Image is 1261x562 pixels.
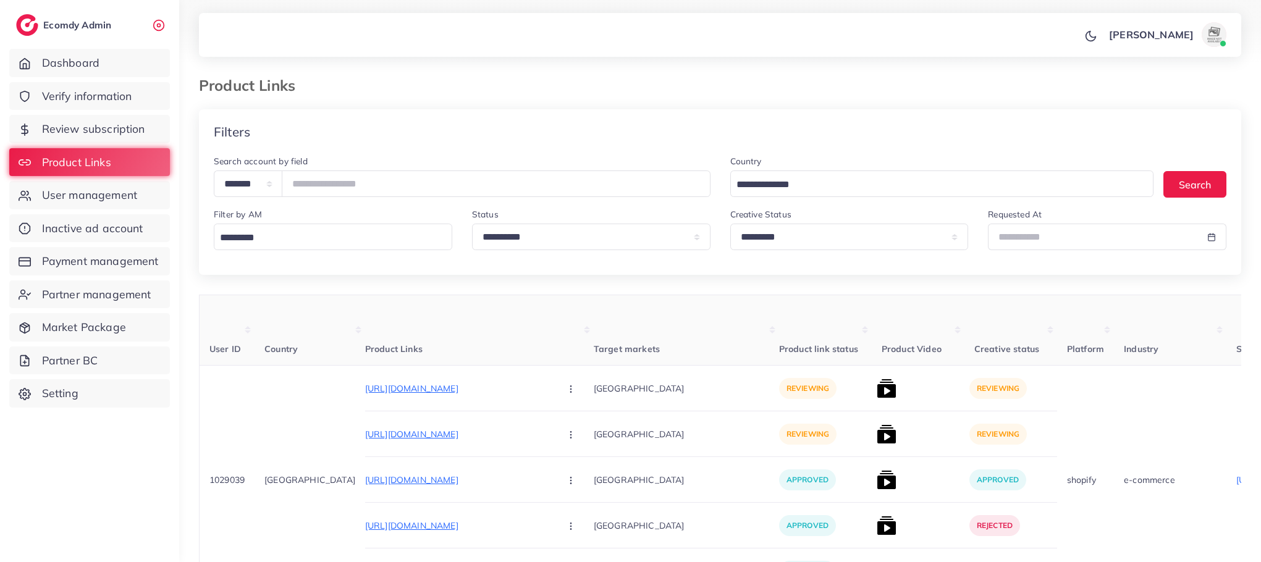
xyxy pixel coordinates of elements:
[9,82,170,111] a: Verify information
[42,220,143,237] span: Inactive ad account
[9,379,170,408] a: Setting
[264,472,355,487] p: [GEOGRAPHIC_DATA]
[9,313,170,342] a: Market Package
[877,470,896,490] img: list product video
[42,385,78,401] span: Setting
[199,77,305,94] h3: Product Links
[1067,343,1104,354] span: Platform
[214,208,262,220] label: Filter by AM
[214,124,250,140] h4: Filters
[779,343,858,354] span: Product link status
[594,343,660,354] span: Target markets
[365,343,423,354] span: Product Links
[594,420,779,448] p: [GEOGRAPHIC_DATA]
[209,474,245,485] span: 1029039
[732,175,1138,195] input: Search for option
[779,469,836,490] p: approved
[9,247,170,275] a: Payment management
[779,424,837,445] p: reviewing
[42,187,137,203] span: User management
[365,381,550,396] p: [URL][DOMAIN_NAME]
[969,424,1027,445] p: reviewing
[877,516,896,535] img: list product video
[594,374,779,402] p: [GEOGRAPHIC_DATA]
[472,208,499,220] label: Status
[9,148,170,177] a: Product Links
[9,181,170,209] a: User management
[42,253,159,269] span: Payment management
[16,14,114,36] a: logoEcomdy Admin
[209,343,241,354] span: User ID
[988,208,1042,220] label: Requested At
[42,287,151,303] span: Partner management
[1109,27,1194,42] p: [PERSON_NAME]
[1163,171,1226,198] button: Search
[214,224,452,250] div: Search for option
[43,19,114,31] h2: Ecomdy Admin
[730,170,1154,197] div: Search for option
[969,515,1020,536] p: rejected
[779,515,836,536] p: approved
[365,518,550,533] p: [URL][DOMAIN_NAME]
[9,346,170,375] a: Partner BC
[16,14,38,36] img: logo
[42,88,132,104] span: Verify information
[969,378,1027,399] p: reviewing
[730,208,791,220] label: Creative Status
[730,155,762,167] label: Country
[779,378,837,399] p: reviewing
[42,55,99,71] span: Dashboard
[882,343,942,354] span: Product Video
[9,214,170,243] a: Inactive ad account
[1067,474,1096,485] span: shopify
[216,229,445,248] input: Search for option
[9,49,170,77] a: Dashboard
[1124,343,1158,354] span: Industry
[42,121,145,137] span: Review subscription
[365,427,550,442] p: [URL][DOMAIN_NAME]
[969,469,1026,490] p: approved
[365,472,550,487] p: [URL][DOMAIN_NAME]
[1102,22,1231,47] a: [PERSON_NAME]avatar
[42,353,98,369] span: Partner BC
[594,466,779,493] p: [GEOGRAPHIC_DATA]
[9,280,170,309] a: Partner management
[42,154,111,170] span: Product Links
[1202,22,1226,47] img: avatar
[9,115,170,143] a: Review subscription
[594,511,779,539] p: [GEOGRAPHIC_DATA]
[877,424,896,444] img: list product video
[214,155,308,167] label: Search account by field
[877,379,896,398] img: list product video
[974,343,1039,354] span: Creative status
[42,319,126,335] span: Market Package
[1124,474,1175,485] span: e-commerce
[264,343,298,354] span: Country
